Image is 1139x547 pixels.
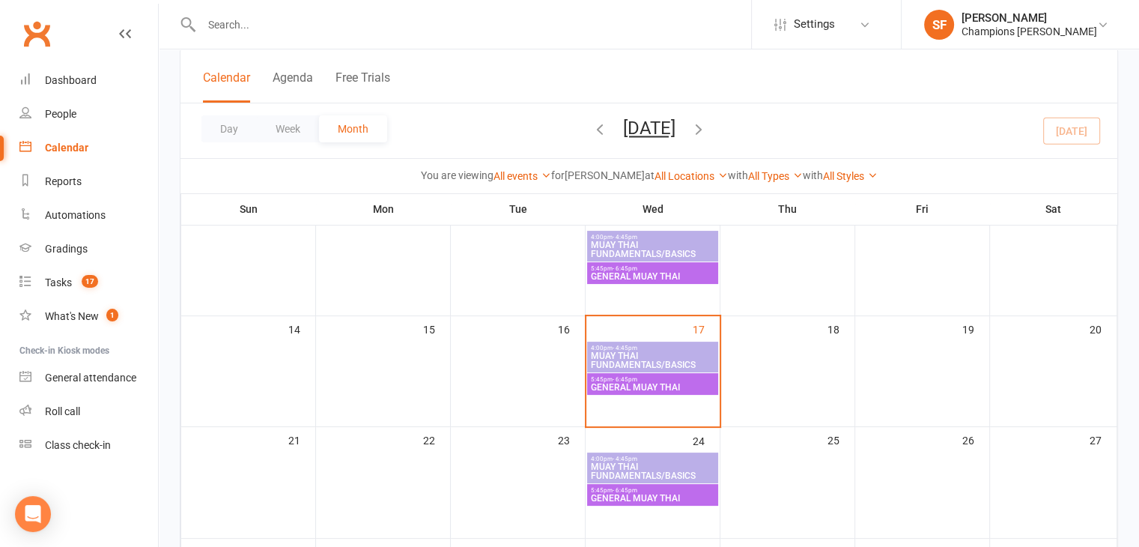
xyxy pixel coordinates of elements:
span: 5:45pm [590,376,715,383]
a: All Locations [654,170,728,182]
div: Gradings [45,243,88,255]
strong: You are viewing [421,169,493,181]
div: 14 [288,316,315,341]
strong: [PERSON_NAME] [565,169,645,181]
span: - 4:45pm [613,456,637,462]
div: 24 [693,428,720,453]
button: Agenda [273,70,313,103]
a: All Styles [823,170,878,182]
div: 19 [962,316,989,341]
th: Sun [181,193,316,225]
div: Calendar [45,142,88,154]
span: - 6:45pm [613,265,637,272]
span: 4:00pm [590,234,715,241]
span: 5:45pm [590,265,715,272]
th: Tue [451,193,586,225]
div: 21 [288,427,315,452]
button: Month [319,115,387,142]
div: 22 [423,427,450,452]
th: Wed [586,193,720,225]
div: Reports [45,175,82,187]
button: Calendar [203,70,250,103]
div: 23 [558,427,585,452]
strong: with [728,169,748,181]
span: 5:45pm [590,487,715,494]
div: Open Intercom Messenger [15,496,51,532]
span: - 6:45pm [613,487,637,494]
a: All events [493,170,551,182]
a: People [19,97,158,131]
span: GENERAL MUAY THAI [590,494,715,503]
span: MUAY THAI FUNDAMENTALS/BASICS [590,351,715,369]
span: - 4:45pm [613,234,637,241]
button: Free Trials [335,70,390,103]
a: Tasks 17 [19,266,158,300]
div: Roll call [45,405,80,417]
span: GENERAL MUAY THAI [590,383,715,392]
a: Gradings [19,232,158,266]
div: Champions [PERSON_NAME] [962,25,1097,38]
div: 16 [558,316,585,341]
a: All Types [748,170,803,182]
span: 4:00pm [590,345,715,351]
div: 17 [693,316,720,341]
div: What's New [45,310,99,322]
button: [DATE] [623,118,675,139]
a: Automations [19,199,158,232]
span: GENERAL MUAY THAI [590,272,715,281]
span: MUAY THAI FUNDAMENTALS/BASICS [590,241,715,259]
button: Day [201,115,257,142]
div: 27 [1090,427,1117,452]
span: 17 [82,275,98,288]
th: Fri [855,193,990,225]
th: Sat [990,193,1117,225]
div: Tasks [45,276,72,288]
div: 25 [827,427,854,452]
div: Automations [45,209,106,221]
a: General attendance kiosk mode [19,361,158,395]
div: People [45,108,76,120]
a: Reports [19,165,158,199]
div: Dashboard [45,74,97,86]
span: Settings [794,7,835,41]
th: Mon [316,193,451,225]
span: - 6:45pm [613,376,637,383]
div: 18 [827,316,854,341]
span: - 4:45pm [613,345,637,351]
strong: for [551,169,565,181]
span: 4:00pm [590,456,715,462]
div: SF [924,10,954,40]
a: Calendar [19,131,158,165]
span: 1 [106,309,118,321]
div: General attendance [45,372,136,384]
button: Week [257,115,319,142]
div: Class check-in [45,439,111,451]
a: Clubworx [18,15,55,52]
a: What's New1 [19,300,158,333]
a: Roll call [19,395,158,429]
th: Thu [720,193,855,225]
div: 20 [1090,316,1117,341]
div: [PERSON_NAME] [962,11,1097,25]
span: MUAY THAI FUNDAMENTALS/BASICS [590,462,715,480]
a: Class kiosk mode [19,429,158,462]
a: Dashboard [19,64,158,97]
div: 26 [962,427,989,452]
strong: with [803,169,823,181]
div: 15 [423,316,450,341]
strong: at [645,169,654,181]
input: Search... [197,14,751,35]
